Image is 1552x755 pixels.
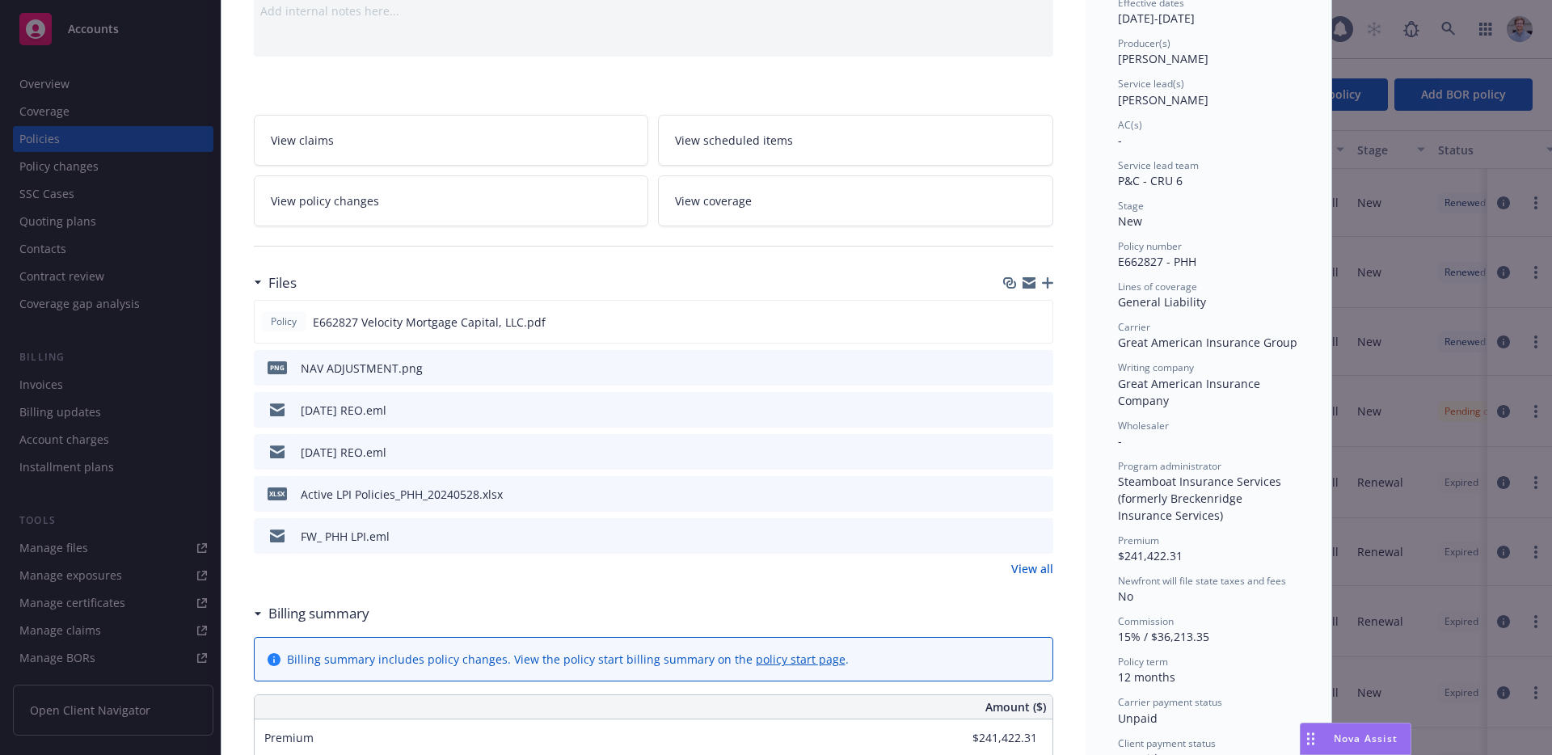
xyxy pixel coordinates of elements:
span: Nova Assist [1334,732,1398,745]
span: No [1118,588,1133,604]
button: download file [1006,360,1019,377]
a: View all [1011,560,1053,577]
div: [DATE] REO.eml [301,444,386,461]
button: Nova Assist [1300,723,1411,755]
span: Newfront will file state taxes and fees [1118,574,1286,588]
span: xlsx [268,487,287,500]
span: Amount ($) [985,698,1046,715]
span: Producer(s) [1118,36,1170,50]
span: [PERSON_NAME] [1118,51,1208,66]
div: FW_ PHH LPI.eml [301,528,390,545]
span: General Liability [1118,294,1206,310]
span: Carrier payment status [1118,695,1222,709]
span: Premium [1118,534,1159,547]
span: Policy number [1118,239,1182,253]
div: Billing summary includes policy changes. View the policy start billing summary on the . [287,651,849,668]
span: P&C - CRU 6 [1118,173,1183,188]
a: policy start page [756,652,846,667]
div: Add internal notes here... [260,2,1047,19]
span: Wholesaler [1118,419,1169,432]
div: Drag to move [1301,723,1321,754]
span: Stage [1118,199,1144,213]
span: Program administrator [1118,459,1221,473]
span: [PERSON_NAME] [1118,92,1208,108]
button: download file [1006,528,1019,545]
span: 12 months [1118,669,1175,685]
span: View coverage [675,192,752,209]
h3: Billing summary [268,603,369,624]
span: Writing company [1118,361,1194,374]
button: preview file [1032,444,1047,461]
span: Service lead(s) [1118,77,1184,91]
button: download file [1006,486,1019,503]
span: E662827 Velocity Mortgage Capital, LLC.pdf [313,314,546,331]
div: Billing summary [254,603,369,624]
h3: Files [268,272,297,293]
div: Files [254,272,297,293]
span: Service lead team [1118,158,1199,172]
span: Carrier [1118,320,1150,334]
a: View coverage [658,175,1053,226]
button: download file [1006,314,1018,331]
a: View claims [254,115,649,166]
span: New [1118,213,1142,229]
span: AC(s) [1118,118,1142,132]
button: download file [1006,402,1019,419]
span: Steamboat Insurance Services (formerly Breckenridge Insurance Services) [1118,474,1284,523]
div: NAV ADJUSTMENT.png [301,360,423,377]
span: View claims [271,132,334,149]
span: 15% / $36,213.35 [1118,629,1209,644]
span: Great American Insurance Company [1118,376,1263,408]
span: Premium [264,730,314,745]
button: preview file [1031,314,1046,331]
button: preview file [1032,528,1047,545]
span: Unpaid [1118,711,1158,726]
span: Client payment status [1118,736,1216,750]
a: View policy changes [254,175,649,226]
span: Lines of coverage [1118,280,1197,293]
span: Great American Insurance Group [1118,335,1297,350]
span: View policy changes [271,192,379,209]
button: download file [1006,444,1019,461]
span: Policy [268,314,300,329]
span: $241,422.31 [1118,548,1183,563]
input: 0.00 [942,726,1047,750]
span: - [1118,133,1122,148]
span: - [1118,433,1122,449]
span: png [268,361,287,373]
div: [DATE] REO.eml [301,402,386,419]
button: preview file [1032,402,1047,419]
span: Policy term [1118,655,1168,669]
span: E662827 - PHH [1118,254,1196,269]
button: preview file [1032,360,1047,377]
a: View scheduled items [658,115,1053,166]
button: preview file [1032,486,1047,503]
div: Active LPI Policies_PHH_20240528.xlsx [301,486,503,503]
span: View scheduled items [675,132,793,149]
span: Commission [1118,614,1174,628]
